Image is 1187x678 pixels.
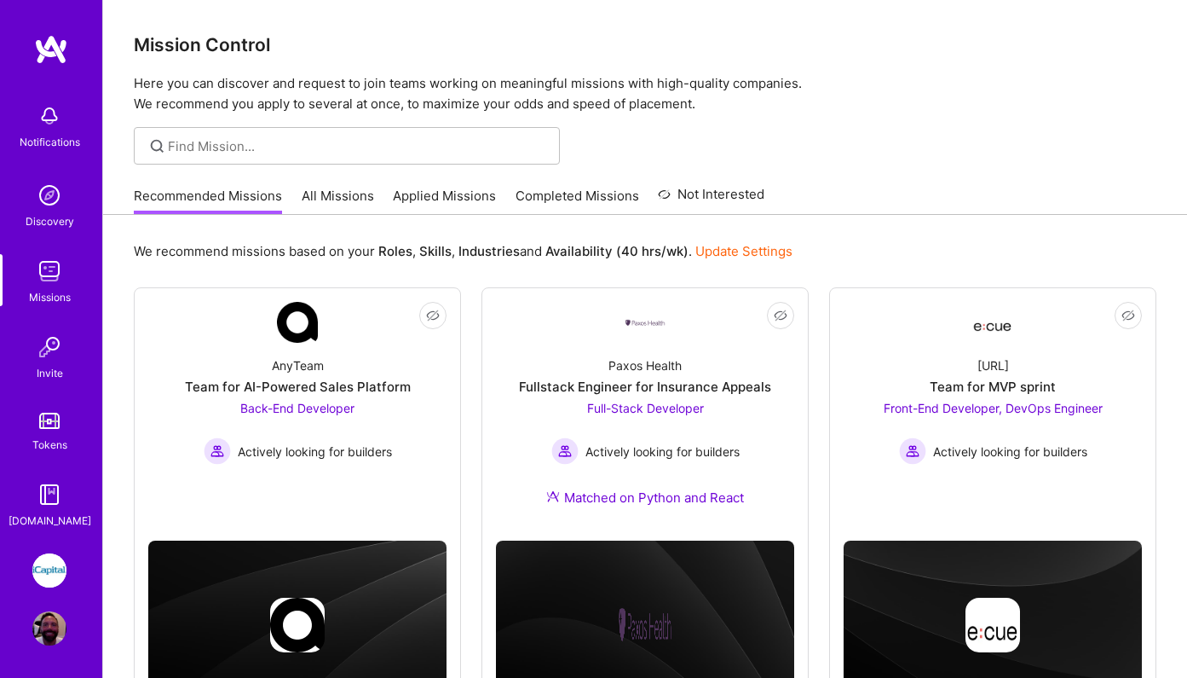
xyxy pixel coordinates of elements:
[240,401,354,415] span: Back-End Developer
[168,137,547,155] input: Find Mission...
[546,490,560,503] img: Ateam Purple Icon
[134,34,1156,55] h3: Mission Control
[695,243,792,259] a: Update Settings
[587,401,704,415] span: Full-Stack Developer
[1121,309,1135,322] i: icon EyeClosed
[496,302,794,527] a: Company LogoPaxos HealthFullstack Engineer for Insurance AppealsFull-Stack Developer Actively loo...
[34,34,68,65] img: logo
[9,512,91,530] div: [DOMAIN_NAME]
[625,318,666,327] img: Company Logo
[393,187,496,215] a: Applied Missions
[618,598,672,652] img: Company logo
[32,178,66,212] img: discovery
[884,401,1103,415] span: Front-End Developer, DevOps Engineer
[546,489,744,507] div: Matched on Python and React
[933,443,1087,461] span: Actively looking for builders
[32,478,66,512] img: guide book
[32,330,66,364] img: Invite
[28,553,71,588] a: iCapital: Building an Alternative Investment Marketplace
[458,243,520,259] b: Industries
[658,184,764,215] a: Not Interested
[302,187,374,215] a: All Missions
[32,553,66,588] img: iCapital: Building an Alternative Investment Marketplace
[147,136,167,156] i: icon SearchGrey
[29,288,71,306] div: Missions
[516,187,639,215] a: Completed Missions
[148,302,447,498] a: Company LogoAnyTeamTeam for AI-Powered Sales PlatformBack-End Developer Actively looking for buil...
[26,212,74,230] div: Discovery
[277,302,318,343] img: Company Logo
[238,443,392,461] span: Actively looking for builders
[585,443,740,461] span: Actively looking for builders
[972,307,1013,338] img: Company Logo
[545,243,689,259] b: Availability (40 hrs/wk)
[134,187,282,215] a: Recommended Missions
[270,598,325,652] img: Company logo
[272,356,324,374] div: AnyTeam
[519,378,771,396] div: Fullstack Engineer for Insurance Appeals
[774,309,787,322] i: icon EyeClosed
[28,611,71,646] a: User Avatar
[32,436,67,454] div: Tokens
[551,438,579,465] img: Actively looking for builders
[844,302,1142,498] a: Company Logo[URL]Team for MVP sprintFront-End Developer, DevOps Engineer Actively looking for bui...
[185,378,411,396] div: Team for AI-Powered Sales Platform
[37,364,63,382] div: Invite
[608,356,682,374] div: Paxos Health
[977,356,1009,374] div: [URL]
[965,598,1020,652] img: Company logo
[32,99,66,133] img: bell
[20,133,80,151] div: Notifications
[134,242,792,260] p: We recommend missions based on your , , and .
[378,243,412,259] b: Roles
[32,611,66,646] img: User Avatar
[39,413,60,429] img: tokens
[930,378,1056,396] div: Team for MVP sprint
[32,254,66,288] img: teamwork
[204,438,231,465] img: Actively looking for builders
[419,243,452,259] b: Skills
[426,309,440,322] i: icon EyeClosed
[899,438,926,465] img: Actively looking for builders
[134,73,1156,114] p: Here you can discover and request to join teams working on meaningful missions with high-quality ...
